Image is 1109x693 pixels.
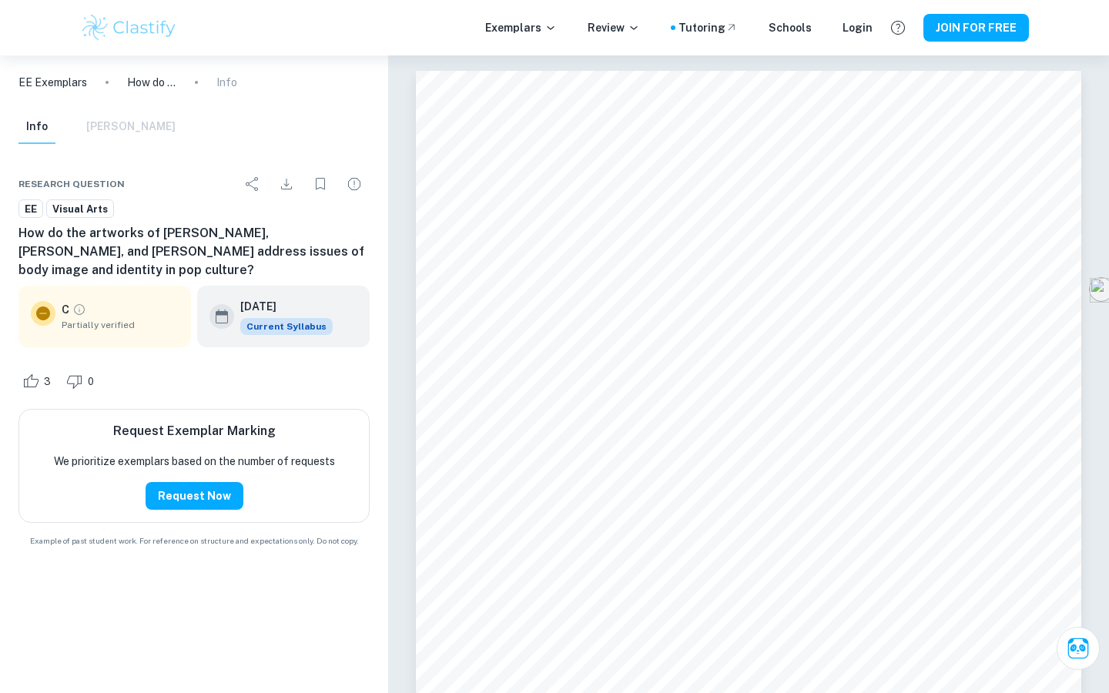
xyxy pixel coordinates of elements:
div: This exemplar is based on the current syllabus. Feel free to refer to it for inspiration/ideas wh... [240,318,333,335]
span: Visual Arts [47,202,113,217]
button: JOIN FOR FREE [923,14,1029,42]
p: How do the artworks of [PERSON_NAME], [PERSON_NAME], and [PERSON_NAME] address issues of body ima... [127,74,176,91]
button: Help and Feedback [885,15,911,41]
div: Bookmark [305,169,336,199]
p: Review [588,19,640,36]
p: We prioritize exemplars based on the number of requests [54,453,335,470]
img: Clastify logo [80,12,178,43]
span: Partially verified [62,318,179,332]
div: Report issue [339,169,370,199]
div: Dislike [62,369,102,393]
span: 3 [35,374,59,390]
a: Login [843,19,873,36]
p: C [62,301,69,318]
button: Info [18,110,55,144]
div: Share [237,169,268,199]
button: Request Now [146,482,243,510]
div: Like [18,369,59,393]
button: Ask Clai [1057,627,1100,670]
h6: How do the artworks of [PERSON_NAME], [PERSON_NAME], and [PERSON_NAME] address issues of body ima... [18,224,370,280]
h6: Request Exemplar Marking [113,422,276,440]
a: Visual Arts [46,199,114,219]
span: Research question [18,177,125,191]
span: Current Syllabus [240,318,333,335]
p: Exemplars [485,19,557,36]
div: Download [271,169,302,199]
a: Grade partially verified [72,303,86,316]
span: Example of past student work. For reference on structure and expectations only. Do not copy. [18,535,370,547]
span: 0 [79,374,102,390]
a: EE Exemplars [18,74,87,91]
h6: [DATE] [240,298,320,315]
span: EE [19,202,42,217]
a: EE [18,199,43,219]
a: Tutoring [678,19,738,36]
a: Schools [769,19,812,36]
p: Info [216,74,237,91]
